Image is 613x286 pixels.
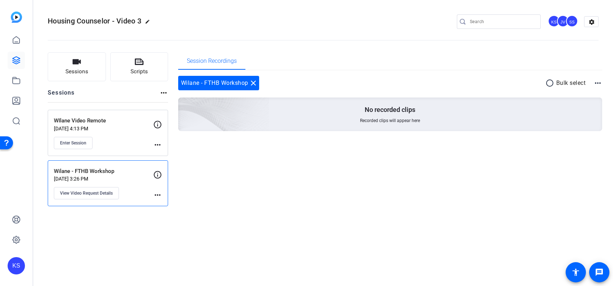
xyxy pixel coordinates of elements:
[593,79,602,87] mat-icon: more_horiz
[556,79,586,87] p: Bulk select
[360,118,420,123] span: Recorded clips will appear here
[548,15,561,28] ngx-avatar: Kathleen Shangraw
[566,15,578,27] div: SS
[153,191,162,199] mat-icon: more_horiz
[595,268,604,277] mat-icon: message
[187,58,237,64] span: Session Recordings
[145,19,154,28] mat-icon: edit
[60,140,86,146] span: Enter Session
[249,79,258,87] mat-icon: close
[54,167,153,175] p: Wilane - FTHB Workshop
[65,68,88,76] span: Sessions
[365,105,415,114] p: No recorded clips
[470,17,535,26] input: Search
[60,190,113,196] span: View Video Request Details
[130,68,148,76] span: Scripts
[548,15,560,27] div: KS
[48,88,75,102] h2: Sessions
[584,17,599,27] mat-icon: settings
[178,76,259,90] div: Wilane - FTHB Workshop
[54,126,153,131] p: [DATE] 4:13 PM
[54,176,153,182] p: [DATE] 3:26 PM
[54,117,153,125] p: WIlane Video Remote
[54,187,119,199] button: View Video Request Details
[97,26,270,183] img: embarkstudio-empty-session.png
[557,15,570,28] ngx-avatar: Jeanette Velazquez
[545,79,556,87] mat-icon: radio_button_unchecked
[110,52,168,81] button: Scripts
[159,88,168,97] mat-icon: more_horiz
[557,15,569,27] div: JV
[153,140,162,149] mat-icon: more_horiz
[8,257,25,274] div: KS
[11,12,22,23] img: blue-gradient.svg
[48,52,106,81] button: Sessions
[566,15,579,28] ngx-avatar: Studio Support
[48,17,141,25] span: Housing Counselor - Video 3
[54,137,93,149] button: Enter Session
[571,268,580,277] mat-icon: accessibility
